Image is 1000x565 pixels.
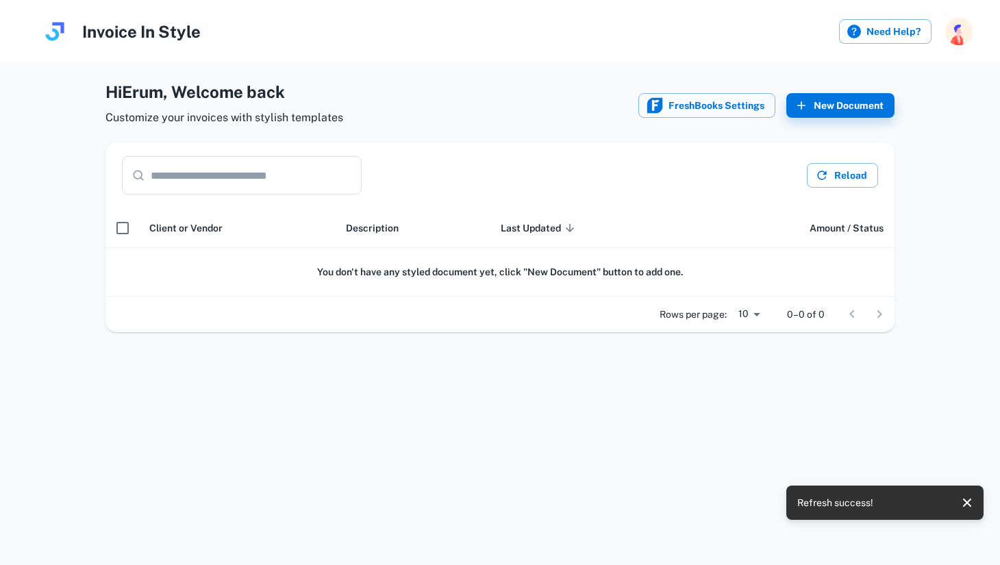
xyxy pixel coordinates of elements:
[732,304,765,324] div: 10
[786,93,895,118] button: New Document
[839,19,932,44] label: Need Help?
[346,220,399,236] span: Description
[956,492,978,514] button: close
[105,208,895,297] div: scrollable content
[116,264,884,279] h6: You don't have any styled document yet, click "New Document" button to add one.
[660,307,727,322] p: Rows per page:
[810,220,884,236] span: Amount / Status
[105,79,343,104] h4: Hi Erum , Welcome back
[501,220,579,236] span: Last Updated
[787,307,825,322] p: 0–0 of 0
[647,97,663,114] img: FreshBooks icon
[945,18,973,45] img: photoURL
[797,490,873,516] div: Refresh success!
[41,18,68,45] img: logo.svg
[105,110,343,126] span: Customize your invoices with stylish templates
[638,93,775,118] button: FreshBooks iconFreshBooks Settings
[807,163,878,188] button: Reload
[82,19,201,44] h4: Invoice In Style
[149,220,223,236] span: Client or Vendor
